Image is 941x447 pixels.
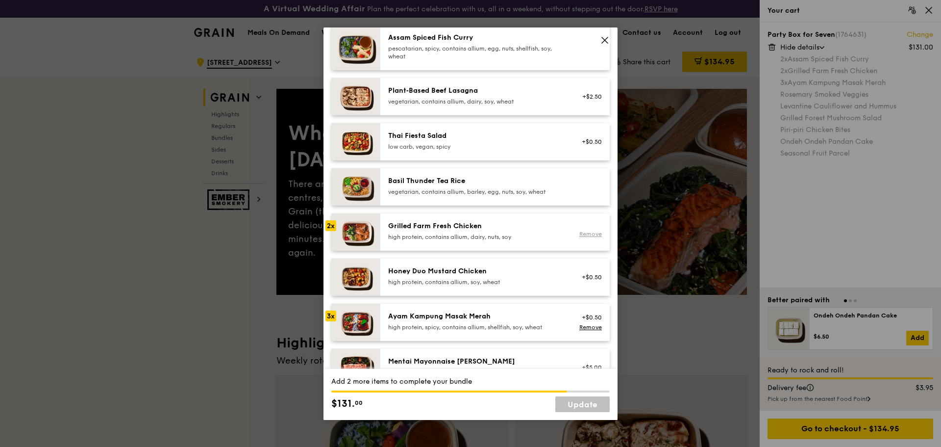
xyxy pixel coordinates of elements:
[579,324,602,331] a: Remove
[355,399,363,407] span: 00
[331,259,380,296] img: daily_normal_Honey_Duo_Mustard_Chicken__Horizontal_.jpg
[388,221,564,231] div: Grilled Farm Fresh Chicken
[576,273,602,281] div: +$0.50
[388,188,564,196] div: vegetarian, contains allium, barley, egg, nuts, soy, wheat
[576,364,602,371] div: +$5.00
[576,93,602,101] div: +$2.50
[555,396,610,412] a: Update
[331,396,355,411] span: $131.
[325,311,336,321] div: 3x
[579,231,602,237] a: Remove
[388,143,564,151] div: low carb, vegan, spicy
[331,78,380,115] img: daily_normal_Citrusy-Cauliflower-Plant-Based-Lasagna-HORZ.jpg
[331,377,610,387] div: Add 2 more items to complete your bundle
[388,176,564,186] div: Basil Thunder Tea Rice
[331,213,380,251] img: daily_normal_HORZ-Grilled-Farm-Fresh-Chicken.jpg
[331,168,380,206] img: daily_normal_HORZ-Basil-Thunder-Tea-Rice.jpg
[576,138,602,146] div: +$0.50
[388,357,564,367] div: Mentai Mayonnaise [PERSON_NAME]
[388,98,564,105] div: vegetarian, contains allium, dairy, soy, wheat
[388,233,564,241] div: high protein, contains allium, dairy, nuts, soy
[388,278,564,286] div: high protein, contains allium, soy, wheat
[388,323,564,331] div: high protein, spicy, contains allium, shellfish, soy, wheat
[388,266,564,276] div: Honey Duo Mustard Chicken
[576,314,602,321] div: +$0.50
[388,86,564,96] div: Plant‑Based Beef Lasagna
[331,123,380,160] img: daily_normal_Thai_Fiesta_Salad__Horizontal_.jpg
[388,368,564,376] div: pescatarian, contains egg, soy, wheat
[388,45,564,60] div: pescatarian, spicy, contains allium, egg, nuts, shellfish, soy, wheat
[388,33,564,43] div: Assam Spiced Fish Curry
[388,312,564,321] div: Ayam Kampung Masak Merah
[325,220,336,231] div: 2x
[388,131,564,141] div: Thai Fiesta Salad
[331,25,380,70] img: daily_normal_Assam_Spiced_Fish_Curry__Horizontal_.jpg
[331,304,380,341] img: daily_normal_Ayam_Kampung_Masak_Merah_Horizontal_.jpg
[331,349,380,386] img: daily_normal_Mentai-Mayonnaise-Aburi-Salmon-HORZ.jpg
